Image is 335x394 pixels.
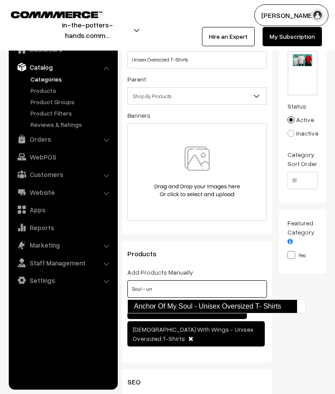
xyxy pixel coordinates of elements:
[11,131,115,147] a: Orders
[127,111,150,120] label: Banners
[287,129,318,138] label: Inactive
[28,75,115,84] a: Categories
[28,86,115,95] a: Products
[11,59,115,75] a: Catalog
[287,102,306,111] label: Status
[287,172,318,189] input: Enter Number
[202,27,255,46] a: Hire an Expert
[11,255,115,271] a: Staff Management
[127,299,297,313] a: Anchor Of My Soul - Unisex Oversized T- Shirts
[127,75,146,84] label: Parent
[133,326,253,342] span: [DEMOGRAPHIC_DATA] With Wings - Unisex Oversized T-Shirts
[128,88,267,104] span: Shop By Products
[287,250,306,259] label: Yes
[28,109,115,118] a: Product Filters
[11,220,115,235] a: Reports
[263,27,322,46] a: My Subscription
[127,280,267,298] input: Select Products (Type and search)
[28,120,115,129] a: Reviews & Ratings
[11,237,115,253] a: Marketing
[11,9,87,19] a: COMMMERCE
[11,11,103,18] img: COMMMERCE
[11,184,115,200] a: Website
[127,268,193,277] label: Add Products Manually
[11,202,115,217] a: Apps
[11,149,115,165] a: WebPOS
[127,377,151,386] span: SEO
[127,87,267,105] span: Shop By Products
[11,272,115,288] a: Settings
[127,51,267,68] input: Category Name
[287,115,314,124] label: Active
[11,166,115,182] a: Customers
[14,19,161,41] button: in-the-potters-hands.comm…
[311,9,324,22] img: user
[287,150,318,168] label: Category Sort Order
[28,97,115,106] a: Product Groups
[127,249,167,258] span: Products
[287,218,318,246] label: Featured Category
[254,4,328,26] button: [PERSON_NAME]…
